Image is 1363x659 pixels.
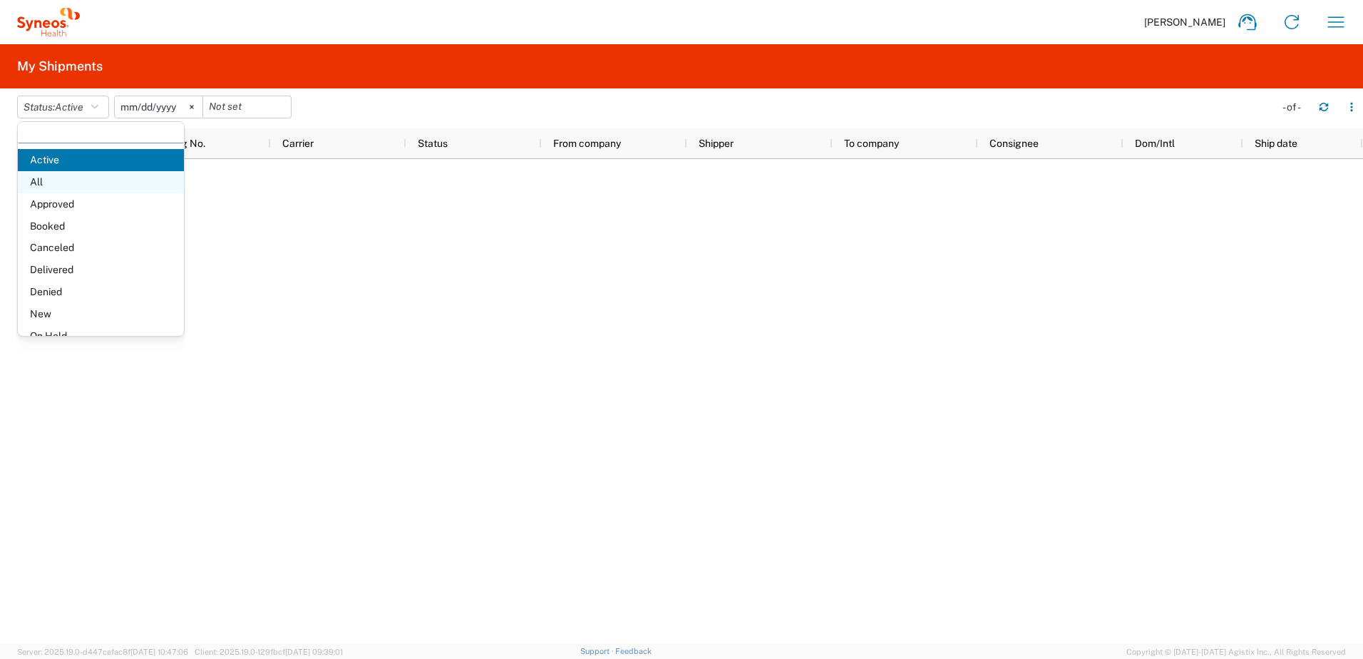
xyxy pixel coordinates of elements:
span: Copyright © [DATE]-[DATE] Agistix Inc., All Rights Reserved [1126,645,1346,658]
span: Denied [18,281,184,303]
span: On Hold [18,325,184,347]
span: Client: 2025.19.0-129fbcf [195,648,343,656]
span: [DATE] 09:39:01 [285,648,343,656]
a: Support [580,647,616,655]
span: New [18,303,184,325]
span: All [18,171,184,193]
span: Ship date [1255,138,1297,149]
span: Delivered [18,259,184,281]
span: Status [418,138,448,149]
span: [PERSON_NAME] [1144,16,1225,29]
span: Carrier [282,138,314,149]
button: Status:Active [17,96,109,118]
span: Active [55,101,83,113]
input: Not set [115,96,202,118]
span: Consignee [989,138,1039,149]
span: Server: 2025.19.0-d447cefac8f [17,648,188,656]
input: Not set [203,96,291,118]
span: Canceled [18,237,184,259]
span: From company [553,138,621,149]
span: Active [18,149,184,171]
span: Dom/Intl [1135,138,1175,149]
span: Approved [18,193,184,215]
div: - of - [1282,101,1307,113]
span: To company [844,138,899,149]
h2: My Shipments [17,58,103,75]
span: [DATE] 10:47:06 [130,648,188,656]
span: Booked [18,215,184,237]
span: Shipper [699,138,734,149]
a: Feedback [615,647,652,655]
